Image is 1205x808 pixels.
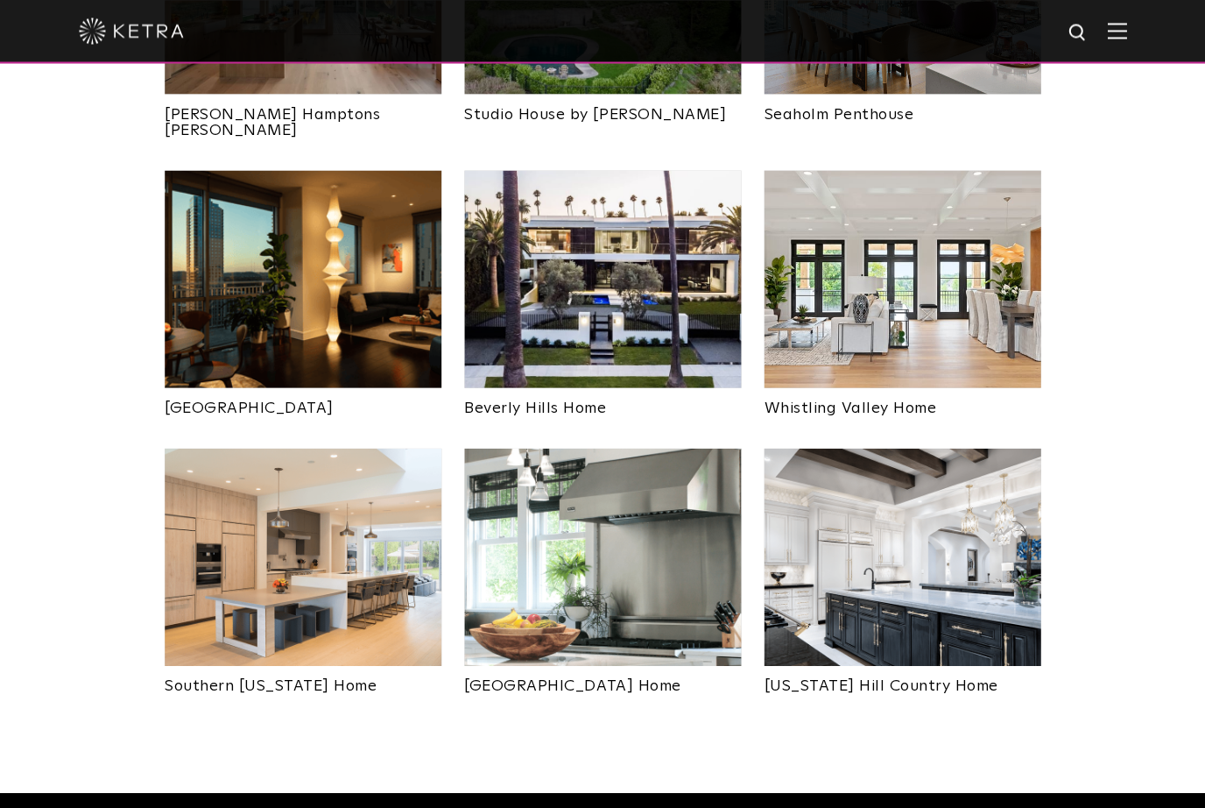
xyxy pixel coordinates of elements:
img: ketra-logo-2019-white [79,18,184,44]
a: [US_STATE] Hill Country Home [764,665,1040,693]
img: beverly-hills-home-web-14 [464,170,741,387]
img: New-Project-Page-hero-(3x)_0017_Elledge_Kitchen_PistonDesign [764,448,1040,665]
img: New-Project-Page-hero-(3x)_0026_012-edit [165,170,441,387]
img: New-Project-Page-hero-(3x)_0014_Ketra-12 [165,448,441,665]
img: search icon [1067,22,1089,44]
a: Beverly Hills Home [464,387,741,415]
a: Whistling Valley Home [764,387,1040,415]
a: [GEOGRAPHIC_DATA] Home [464,665,741,693]
img: New-Project-Page-hero-(3x)_0003_Southampton_Hero_DT [464,448,741,665]
img: New-Project-Page-hero-(3x)_0022_9621-Whistling-Valley-Rd__010 [764,170,1040,387]
a: [PERSON_NAME] Hamptons [PERSON_NAME] [165,94,441,138]
a: [GEOGRAPHIC_DATA] [165,387,441,415]
a: Studio House by [PERSON_NAME] [464,94,741,122]
a: Southern [US_STATE] Home [165,665,441,693]
img: Hamburger%20Nav.svg [1107,22,1126,39]
a: Seaholm Penthouse [764,94,1040,122]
